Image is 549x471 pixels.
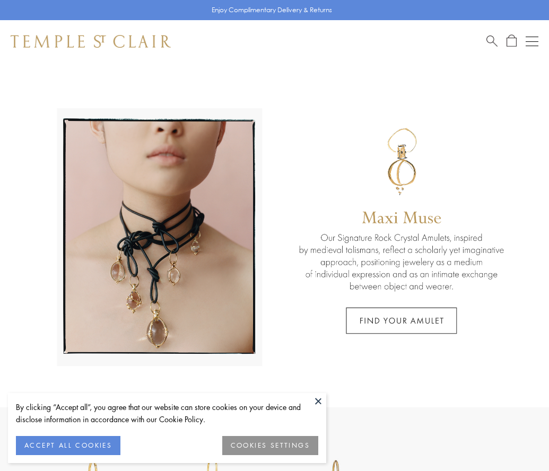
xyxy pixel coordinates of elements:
a: Open Shopping Bag [507,34,517,48]
div: By clicking “Accept all”, you agree that our website can store cookies on your device and disclos... [16,401,318,425]
button: Open navigation [526,35,538,48]
button: ACCEPT ALL COOKIES [16,436,120,455]
img: Temple St. Clair [11,35,171,48]
button: COOKIES SETTINGS [222,436,318,455]
p: Enjoy Complimentary Delivery & Returns [212,5,332,15]
a: Search [486,34,498,48]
